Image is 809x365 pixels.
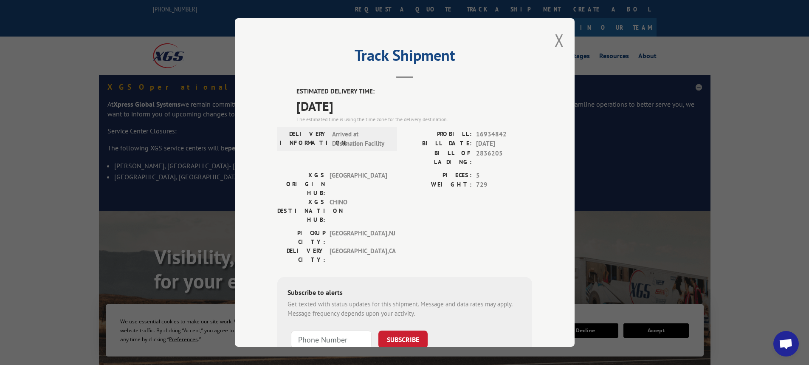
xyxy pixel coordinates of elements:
[330,229,387,246] span: [GEOGRAPHIC_DATA] , NJ
[288,287,522,300] div: Subscribe to alerts
[277,198,325,224] label: XGS DESTINATION HUB:
[296,87,532,96] label: ESTIMATED DELIVERY TIME:
[405,149,472,167] label: BILL OF LADING:
[296,96,532,116] span: [DATE]
[277,171,325,198] label: XGS ORIGIN HUB:
[476,139,532,149] span: [DATE]
[280,130,328,149] label: DELIVERY INFORMATION:
[277,49,532,65] h2: Track Shipment
[296,116,532,123] div: The estimated time is using the time zone for the delivery destination.
[378,331,428,348] button: SUBSCRIBE
[555,29,564,51] button: Close modal
[773,331,799,357] a: Open chat
[405,130,472,139] label: PROBILL:
[405,139,472,149] label: BILL DATE:
[405,171,472,181] label: PIECES:
[330,246,387,264] span: [GEOGRAPHIC_DATA] , CA
[277,229,325,246] label: PICKUP CITY:
[476,149,532,167] span: 2836205
[476,171,532,181] span: 5
[288,300,522,319] div: Get texted with status updates for this shipment. Message and data rates may apply. Message frequ...
[476,180,532,190] span: 729
[277,246,325,264] label: DELIVERY CITY:
[330,171,387,198] span: [GEOGRAPHIC_DATA]
[405,180,472,190] label: WEIGHT:
[291,331,372,348] input: Phone Number
[476,130,532,139] span: 16934842
[332,130,389,149] span: Arrived at Destination Facility
[330,198,387,224] span: CHINO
